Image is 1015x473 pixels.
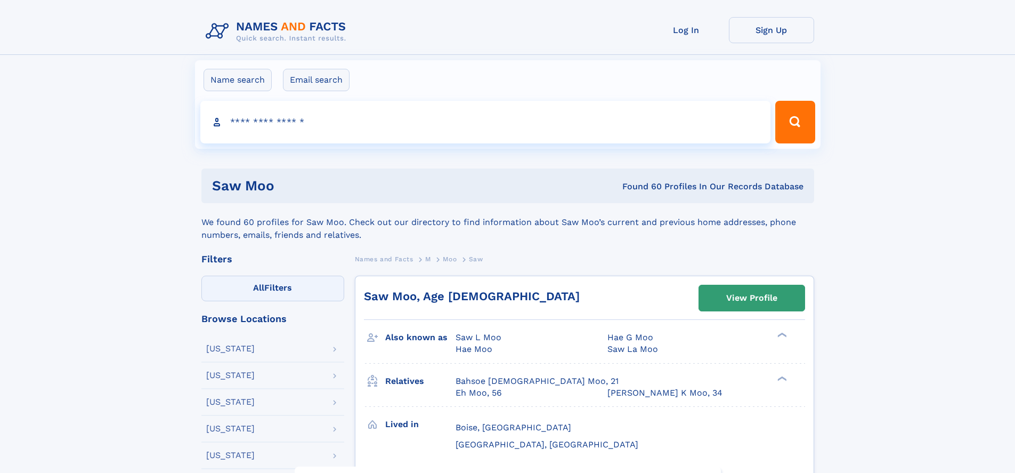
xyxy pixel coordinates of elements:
a: [PERSON_NAME] K Moo, 34 [607,387,722,399]
a: Log In [644,17,729,43]
span: All [253,283,264,293]
a: M [425,252,431,266]
div: Filters [201,254,344,264]
span: Saw [469,255,483,263]
input: search input [200,101,771,143]
div: Found 60 Profiles In Our Records Database [448,181,803,193]
span: Boise, [GEOGRAPHIC_DATA] [456,422,571,432]
a: Saw Moo, Age [DEMOGRAPHIC_DATA] [364,290,580,303]
div: View Profile [726,286,777,310]
label: Email search [283,69,350,91]
h3: Lived in [385,415,456,434]
div: [US_STATE] [206,371,255,380]
span: Hae Moo [456,344,492,354]
a: Bahsoe [DEMOGRAPHIC_DATA] Moo, 21 [456,375,619,387]
span: [GEOGRAPHIC_DATA], [GEOGRAPHIC_DATA] [456,439,638,450]
h3: Relatives [385,372,456,390]
div: [US_STATE] [206,344,255,353]
a: Names and Facts [355,252,413,266]
span: Saw L Moo [456,332,501,342]
label: Name search [204,69,272,91]
img: Logo Names and Facts [201,17,355,46]
h3: Also known as [385,328,456,347]
label: Filters [201,276,344,301]
div: ❯ [775,332,787,339]
span: Hae G Moo [607,332,653,342]
button: Search Button [775,101,815,143]
div: [US_STATE] [206,398,255,406]
span: Moo [443,255,457,263]
span: M [425,255,431,263]
a: Moo [443,252,457,266]
a: Eh Moo, 56 [456,387,502,399]
h1: Saw Moo [212,179,449,193]
div: [US_STATE] [206,451,255,460]
div: ❯ [775,375,787,382]
div: Browse Locations [201,314,344,324]
a: View Profile [699,285,805,311]
a: Sign Up [729,17,814,43]
span: Saw La Moo [607,344,658,354]
div: We found 60 profiles for Saw Moo. Check out our directory to find information about Saw Moo’s cur... [201,203,814,242]
div: [US_STATE] [206,424,255,433]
